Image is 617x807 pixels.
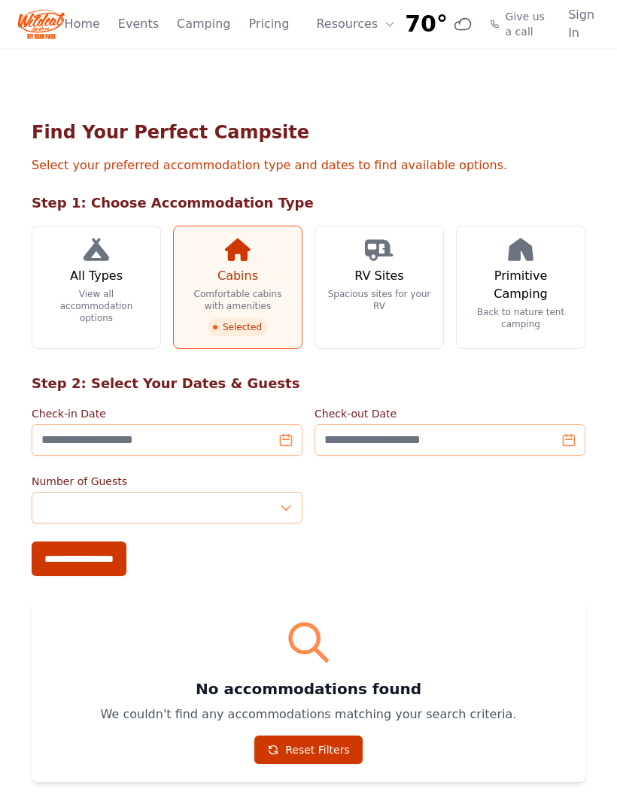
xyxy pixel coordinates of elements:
h2: Step 2: Select Your Dates & Guests [32,373,585,394]
img: Wildcat Logo [18,6,65,42]
h3: Cabins [217,267,258,285]
p: Spacious sites for your RV [327,288,431,312]
span: Selected [208,318,268,336]
h1: Find Your Perfect Campsite [32,120,585,144]
label: Check-in Date [32,406,302,421]
a: Primitive Camping Back to nature tent camping [456,226,585,349]
h3: Primitive Camping [469,267,573,303]
p: Select your preferred accommodation type and dates to find available options. [32,156,585,174]
a: Events [118,15,159,33]
h3: No accommodations found [50,678,567,699]
p: Comfortable cabins with amenities [186,288,290,312]
p: View all accommodation options [44,288,148,324]
label: Check-out Date [315,406,585,421]
p: We couldn't find any accommodations matching your search criteria. [50,705,567,724]
a: Camping [177,15,230,33]
a: Sign In [568,6,599,42]
a: RV Sites Spacious sites for your RV [315,226,444,349]
p: Back to nature tent camping [469,306,573,330]
a: Give us a call [490,9,550,39]
label: Number of Guests [32,474,302,489]
a: Reset Filters [254,736,363,764]
span: Give us a call [506,9,551,39]
a: Pricing [248,15,289,33]
h3: All Types [70,267,123,285]
span: 70° [405,11,448,38]
button: Resources [307,9,405,39]
a: Home [65,15,100,33]
a: All Types View all accommodation options [32,226,161,349]
a: Cabins Comfortable cabins with amenities Selected [173,226,302,349]
h3: RV Sites [354,267,403,285]
h2: Step 1: Choose Accommodation Type [32,193,585,214]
